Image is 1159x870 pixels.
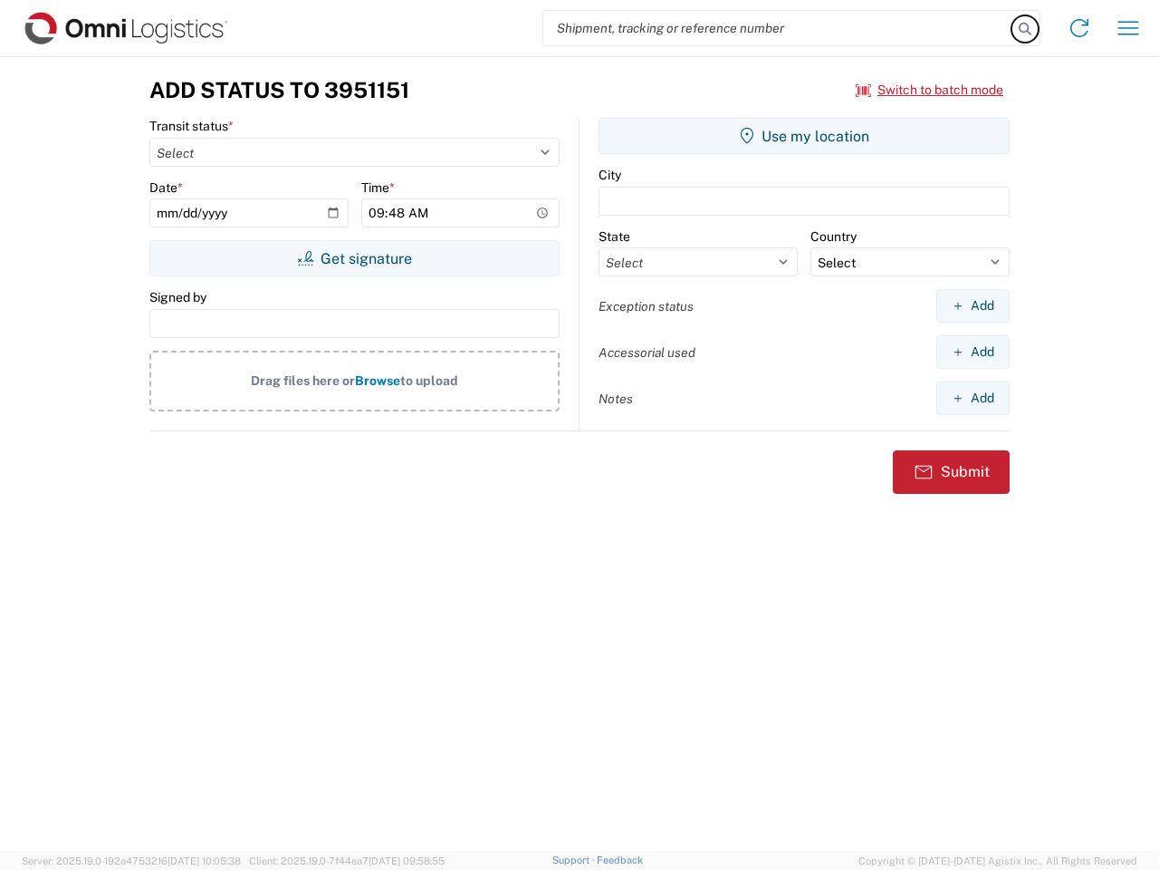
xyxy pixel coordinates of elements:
[149,179,183,196] label: Date
[149,240,560,276] button: Get signature
[149,289,206,305] label: Signed by
[168,855,241,866] span: [DATE] 10:05:38
[149,77,409,103] h3: Add Status to 3951151
[400,373,458,388] span: to upload
[251,373,355,388] span: Drag files here or
[361,179,395,196] label: Time
[22,855,241,866] span: Server: 2025.19.0-192a4753216
[599,344,695,361] label: Accessorial used
[936,289,1010,323] button: Add
[543,11,1012,45] input: Shipment, tracking or reference number
[893,450,1010,494] button: Submit
[936,335,1010,369] button: Add
[355,373,400,388] span: Browse
[249,855,445,866] span: Client: 2025.19.0-7f44ea7
[369,855,445,866] span: [DATE] 09:58:55
[149,118,234,134] label: Transit status
[599,298,694,314] label: Exception status
[599,391,633,407] label: Notes
[599,228,630,245] label: State
[858,853,1137,869] span: Copyright © [DATE]-[DATE] Agistix Inc., All Rights Reserved
[599,118,1010,154] button: Use my location
[810,228,857,245] label: Country
[597,855,643,865] a: Feedback
[552,855,598,865] a: Support
[936,382,1010,415] button: Add
[599,167,621,183] label: City
[856,75,1003,105] button: Switch to batch mode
